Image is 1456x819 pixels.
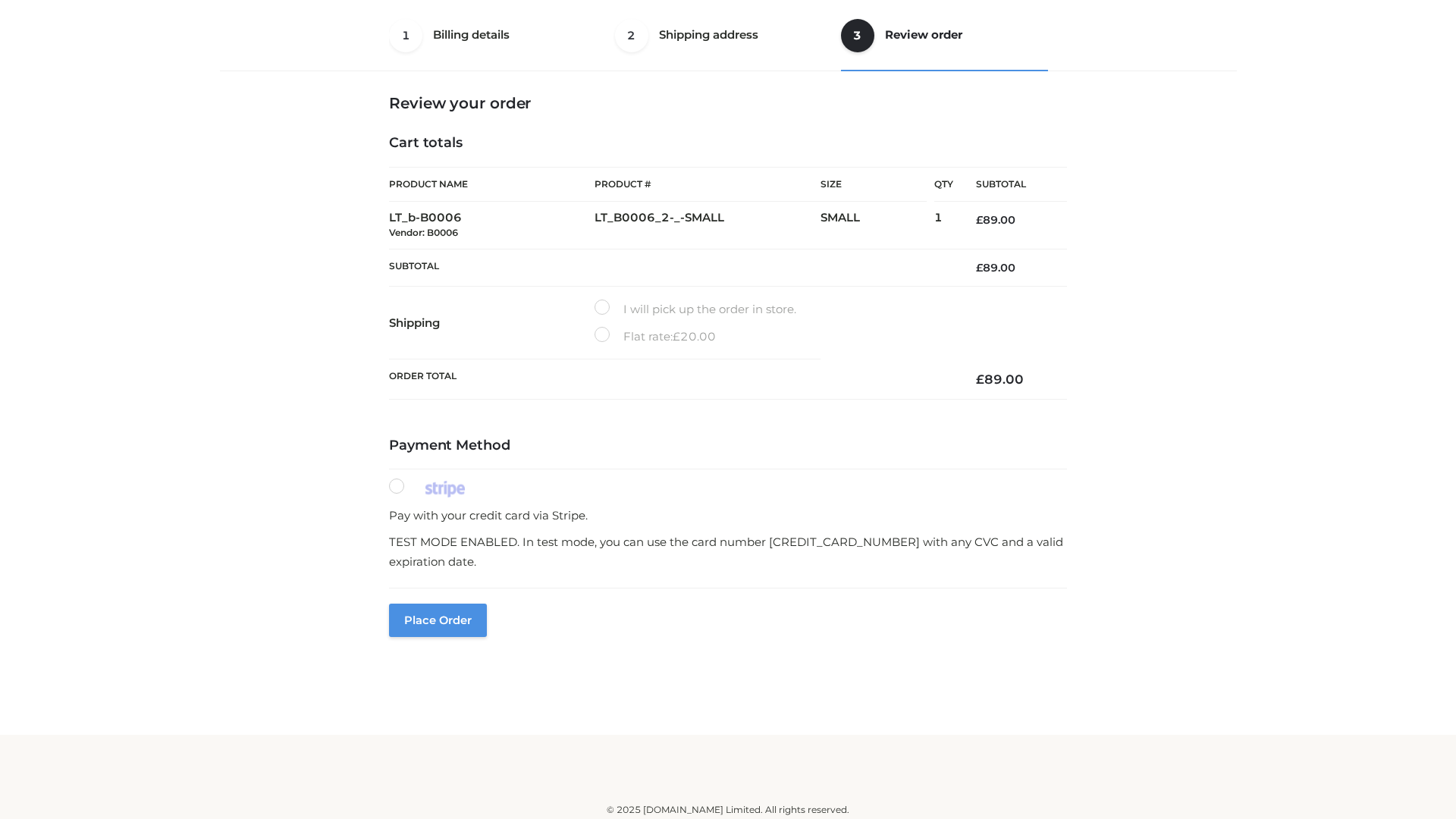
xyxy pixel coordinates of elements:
span: £ [673,329,680,344]
button: Place order [389,604,487,637]
label: I will pick up the order in store. [595,300,796,319]
th: Subtotal [389,249,953,286]
span: £ [976,213,983,227]
td: LT_b-B0006 [389,202,595,249]
p: TEST MODE ENABLED. In test mode, you can use the card number [CREDIT_CARD_NUMBER] with any CVC an... [389,532,1067,571]
th: Product # [595,167,821,202]
small: Vendor: B0006 [389,227,458,238]
h4: Payment Method [389,438,1067,454]
th: Subtotal [953,168,1067,202]
th: Order Total [389,359,953,400]
bdi: 89.00 [976,261,1015,275]
bdi: 89.00 [976,213,1015,227]
h4: Cart totals [389,135,1067,152]
div: © 2025 [DOMAIN_NAME] Limited. All rights reserved. [225,802,1231,817]
td: SMALL [821,202,934,249]
p: Pay with your credit card via Stripe. [389,506,1067,526]
span: £ [976,372,984,387]
span: £ [976,261,983,275]
th: Qty [934,167,953,202]
td: LT_B0006_2-_-SMALL [595,202,821,249]
th: Size [821,168,927,202]
td: 1 [934,202,953,249]
h3: Review your order [389,94,1067,112]
th: Shipping [389,287,595,359]
bdi: 20.00 [673,329,716,344]
th: Product Name [389,167,595,202]
bdi: 89.00 [976,372,1024,387]
label: Flat rate: [595,327,716,347]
